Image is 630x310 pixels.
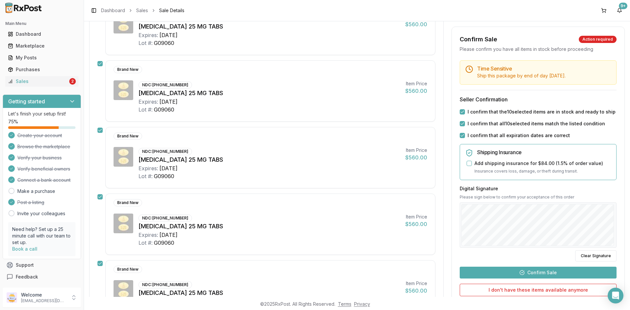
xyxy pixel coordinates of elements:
[8,54,76,61] div: My Posts
[405,20,427,28] div: $560.00
[575,250,617,261] button: Clear Signature
[8,78,68,85] div: Sales
[3,29,81,39] button: Dashboard
[3,259,81,271] button: Support
[138,98,158,106] div: Expires:
[7,292,17,303] img: User avatar
[8,97,45,105] h3: Getting started
[3,271,81,283] button: Feedback
[8,31,76,37] div: Dashboard
[460,284,617,296] button: I don't have these items available anymore
[17,143,70,150] span: Browse the marketplace
[138,231,158,239] div: Expires:
[101,7,184,14] nav: breadcrumb
[477,66,611,71] h5: Time Sensitive
[138,239,153,247] div: Lot #:
[138,31,158,39] div: Expires:
[474,160,603,167] label: Add shipping insurance for $84.00 ( 1.5 % of order value)
[460,46,617,52] div: Please confirm you have all items in stock before proceeding
[159,98,178,106] div: [DATE]
[17,188,55,195] a: Make a purchase
[3,52,81,63] button: My Posts
[468,120,605,127] label: I confirm that all 10 selected items match the listed condition
[5,64,78,75] a: Purchases
[5,21,78,26] h2: Main Menu
[138,215,192,222] div: NDC: [PHONE_NUMBER]
[405,214,427,220] div: Item Price
[3,64,81,75] button: Purchases
[460,185,617,192] h3: Digital Signature
[114,80,133,100] img: Jardiance 25 MG TABS
[8,66,76,73] div: Purchases
[338,301,351,307] a: Terms
[5,75,78,87] a: Sales2
[405,220,427,228] div: $560.00
[159,231,178,239] div: [DATE]
[579,36,617,43] div: Action required
[5,52,78,64] a: My Posts
[138,106,153,114] div: Lot #:
[405,154,427,161] div: $560.00
[138,81,192,89] div: NDC: [PHONE_NUMBER]
[460,35,497,44] div: Confirm Sale
[405,280,427,287] div: Item Price
[460,195,617,200] p: Please sign below to confirm your acceptance of this order
[3,3,45,13] img: RxPost Logo
[17,155,62,161] span: Verify your business
[136,7,148,14] a: Sales
[101,7,125,14] a: Dashboard
[12,226,72,246] p: Need help? Set up a 25 minute call with our team to set up.
[138,155,400,164] div: [MEDICAL_DATA] 25 MG TABS
[477,150,611,155] h5: Shipping Insurance
[468,132,570,139] label: I confirm that all expiration dates are correct
[8,111,75,117] p: Let's finish your setup first!
[114,133,142,140] div: Brand New
[405,87,427,95] div: $560.00
[154,239,174,247] div: G09060
[69,78,76,85] div: 2
[354,301,370,307] a: Privacy
[5,28,78,40] a: Dashboard
[114,147,133,167] img: Jardiance 25 MG TABS
[460,267,617,279] button: Confirm Sale
[138,148,192,155] div: NDC: [PHONE_NUMBER]
[114,280,133,300] img: Jardiance 25 MG TABS
[17,210,65,217] a: Invite your colleagues
[138,172,153,180] div: Lot #:
[619,3,627,9] div: 9+
[8,43,76,49] div: Marketplace
[114,214,133,233] img: Jardiance 25 MG TABS
[138,164,158,172] div: Expires:
[154,106,174,114] div: G09060
[8,118,18,125] span: 75 %
[21,298,67,303] p: [EMAIL_ADDRESS][DOMAIN_NAME]
[138,222,400,231] div: [MEDICAL_DATA] 25 MG TABS
[159,31,178,39] div: [DATE]
[17,166,70,172] span: Verify beneficial owners
[17,199,44,206] span: Post a listing
[614,5,625,16] button: 9+
[138,281,192,288] div: NDC: [PHONE_NUMBER]
[608,288,623,303] div: Open Intercom Messenger
[138,89,400,98] div: [MEDICAL_DATA] 25 MG TABS
[405,80,427,87] div: Item Price
[21,292,67,298] p: Welcome
[405,287,427,295] div: $560.00
[138,39,153,47] div: Lot #:
[3,41,81,51] button: Marketplace
[154,39,174,47] div: G09060
[114,199,142,206] div: Brand New
[138,22,400,31] div: [MEDICAL_DATA] 25 MG TABS
[3,76,81,87] button: Sales2
[477,73,566,78] span: Ship this package by end of day [DATE] .
[460,95,617,103] h3: Seller Confirmation
[114,66,142,73] div: Brand New
[5,40,78,52] a: Marketplace
[159,7,184,14] span: Sale Details
[12,246,37,252] a: Book a call
[474,168,611,175] p: Insurance covers loss, damage, or theft during transit.
[468,109,616,115] label: I confirm that the 10 selected items are in stock and ready to ship
[405,147,427,154] div: Item Price
[17,132,62,139] span: Create your account
[16,274,38,280] span: Feedback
